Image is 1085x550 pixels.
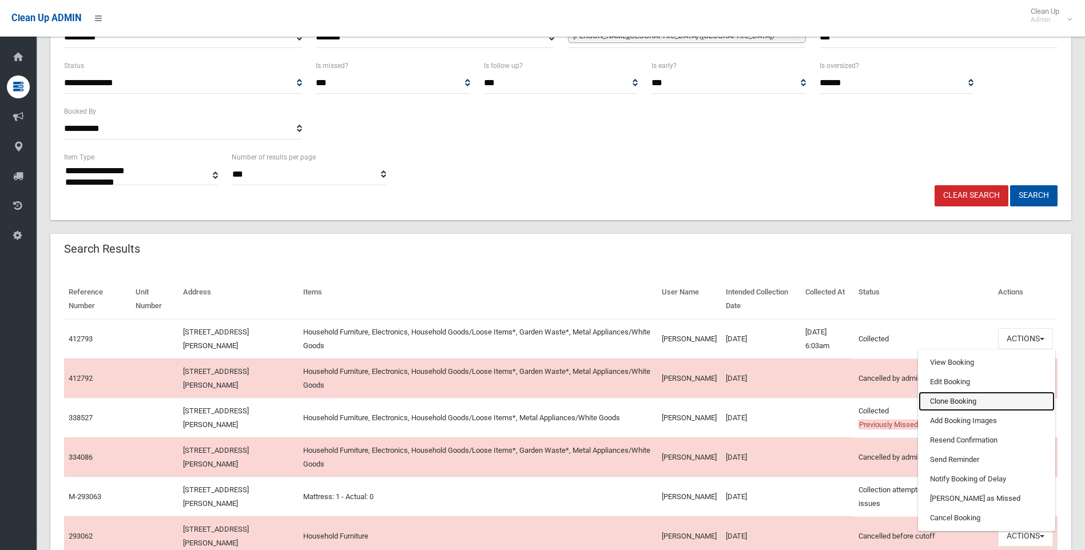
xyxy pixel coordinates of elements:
[131,280,178,319] th: Unit Number
[299,319,657,359] td: Household Furniture, Electronics, Household Goods/Loose Items*, Garden Waste*, Metal Appliances/W...
[657,319,721,359] td: [PERSON_NAME]
[299,398,657,437] td: Household Furniture, Electronics, Household Goods/Loose Items*, Metal Appliances/White Goods
[721,398,801,437] td: [DATE]
[919,450,1055,469] a: Send Reminder
[316,59,348,72] label: Is missed?
[69,453,93,461] a: 334086
[854,398,993,437] td: Collected
[69,532,93,540] a: 293062
[657,358,721,398] td: [PERSON_NAME]
[299,477,657,516] td: Mattress: 1 - Actual: 0
[299,280,657,319] th: Items
[801,319,854,359] td: [DATE] 6:03am
[11,13,81,23] span: Clean Up ADMIN
[69,492,101,501] a: M-293063
[651,59,677,72] label: Is early?
[721,477,801,516] td: [DATE]
[919,489,1055,508] a: [PERSON_NAME] as Missed
[721,437,801,477] td: [DATE]
[183,328,249,350] a: [STREET_ADDRESS][PERSON_NAME]
[919,372,1055,392] a: Edit Booking
[69,374,93,382] a: 412792
[50,238,154,260] header: Search Results
[854,477,993,516] td: Collection attempted but driver reported issues
[64,151,94,164] label: Item Type
[484,59,523,72] label: Is follow up?
[1010,185,1058,206] button: Search
[299,437,657,477] td: Household Furniture, Electronics, Household Goods/Loose Items*, Garden Waste*, Metal Appliances/W...
[859,420,919,429] span: Previously Missed
[801,280,854,319] th: Collected At
[657,280,721,319] th: User Name
[69,413,93,422] a: 338527
[299,358,657,398] td: Household Furniture, Electronics, Household Goods/Loose Items*, Garden Waste*, Metal Appliances/W...
[820,59,859,72] label: Is oversized?
[998,328,1053,349] button: Actions
[183,525,249,547] a: [STREET_ADDRESS][PERSON_NAME]
[854,280,993,319] th: Status
[721,358,801,398] td: [DATE]
[64,105,96,118] label: Booked By
[721,280,801,319] th: Intended Collection Date
[721,319,801,359] td: [DATE]
[1031,15,1059,24] small: Admin
[919,508,1055,528] a: Cancel Booking
[919,392,1055,411] a: Clone Booking
[854,358,993,398] td: Cancelled by admin before cutoff
[183,406,249,429] a: [STREET_ADDRESS][PERSON_NAME]
[183,367,249,389] a: [STREET_ADDRESS][PERSON_NAME]
[183,446,249,468] a: [STREET_ADDRESS][PERSON_NAME]
[657,437,721,477] td: [PERSON_NAME]
[69,334,93,343] a: 412793
[232,151,316,164] label: Number of results per page
[919,431,1055,450] a: Resend Confirmation
[183,485,249,508] a: [STREET_ADDRESS][PERSON_NAME]
[657,477,721,516] td: [PERSON_NAME]
[854,437,993,477] td: Cancelled by admin before cutoff
[64,280,131,319] th: Reference Number
[657,398,721,437] td: [PERSON_NAME]
[64,59,84,72] label: Status
[178,280,299,319] th: Address
[919,411,1055,431] a: Add Booking Images
[1025,7,1071,24] span: Clean Up
[998,525,1053,547] button: Actions
[919,353,1055,372] a: View Booking
[935,185,1008,206] a: Clear Search
[919,469,1055,489] a: Notify Booking of Delay
[993,280,1058,319] th: Actions
[854,319,993,359] td: Collected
